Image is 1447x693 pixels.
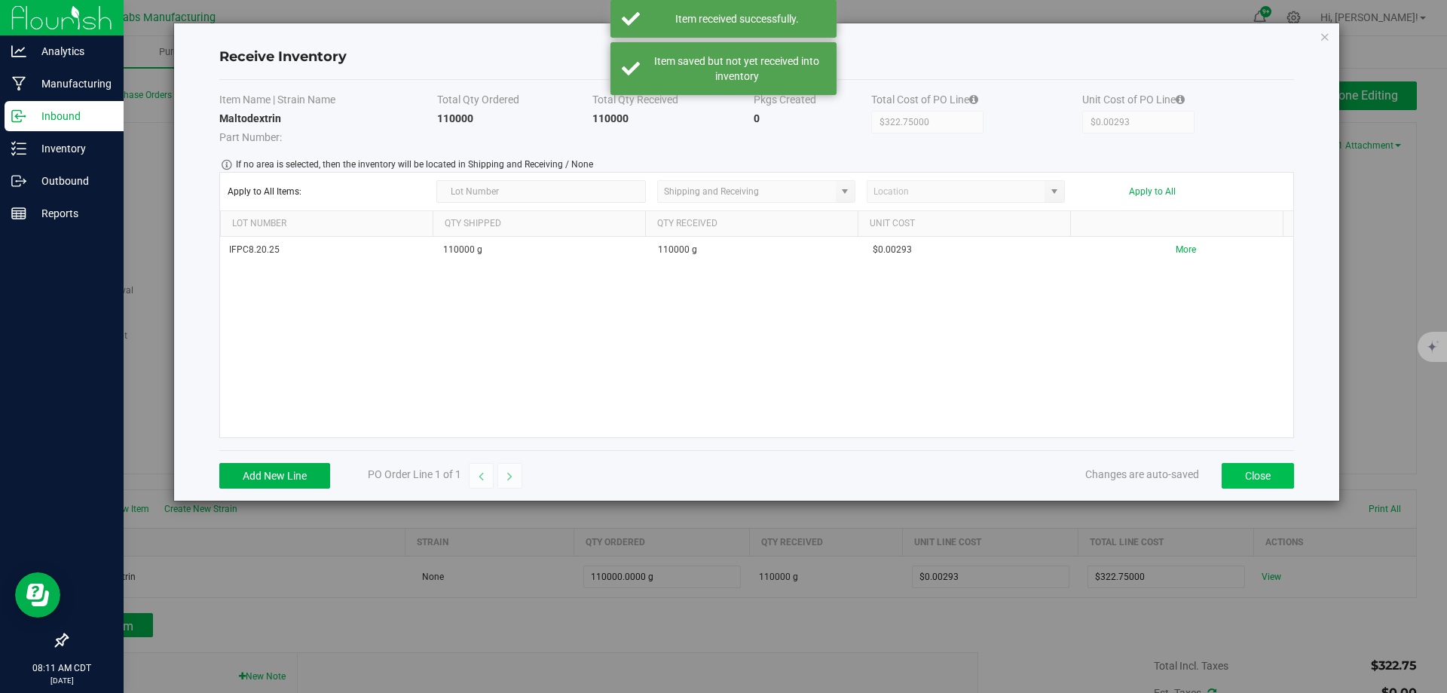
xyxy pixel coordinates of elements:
[645,211,858,237] th: Qty Received
[1085,468,1199,480] span: Changes are auto-saved
[26,42,117,60] p: Analytics
[648,54,825,84] div: Item saved but not yet received into inventory
[754,92,871,111] th: Pkgs Created
[1222,463,1294,489] button: Close
[1129,186,1176,197] button: Apply to All
[11,76,26,91] inline-svg: Manufacturing
[433,211,645,237] th: Qty Shipped
[11,109,26,124] inline-svg: Inbound
[434,237,649,263] td: 110000 g
[11,173,26,189] inline-svg: Outbound
[1176,94,1185,105] i: Specifying a total cost will update all item costs.
[219,48,1294,67] h4: Receive Inventory
[219,112,281,124] strong: Maltodextrin
[7,661,117,675] p: 08:11 AM CDT
[1082,92,1293,111] th: Unit Cost of PO Line
[15,572,60,618] iframe: Resource center
[858,211,1070,237] th: Unit Cost
[871,92,1082,111] th: Total Cost of PO Line
[236,158,593,171] span: If no area is selected, then the inventory will be located in Shipping and Receiving / None
[864,237,1078,263] td: $0.00293
[592,92,754,111] th: Total Qty Received
[437,92,592,111] th: Total Qty Ordered
[219,92,438,111] th: Item Name | Strain Name
[26,204,117,222] p: Reports
[11,206,26,221] inline-svg: Reports
[368,468,461,480] span: PO Order Line 1 of 1
[219,131,282,143] span: Part Number:
[7,675,117,686] p: [DATE]
[436,180,646,203] input: Lot Number
[11,141,26,156] inline-svg: Inventory
[1176,243,1196,257] button: More
[592,112,629,124] strong: 110000
[1320,27,1330,45] button: Close modal
[26,140,117,158] p: Inventory
[26,172,117,190] p: Outbound
[969,94,978,105] i: Specifying a total cost will update all item costs.
[220,237,435,263] td: IFPC8.20.25
[228,186,426,197] span: Apply to All Items:
[219,463,330,489] button: Add New Line
[754,112,760,124] strong: 0
[26,75,117,93] p: Manufacturing
[437,112,473,124] strong: 110000
[11,44,26,59] inline-svg: Analytics
[649,237,864,263] td: 110000 g
[220,211,433,237] th: Lot Number
[648,11,825,26] div: Item received successfully.
[26,107,117,125] p: Inbound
